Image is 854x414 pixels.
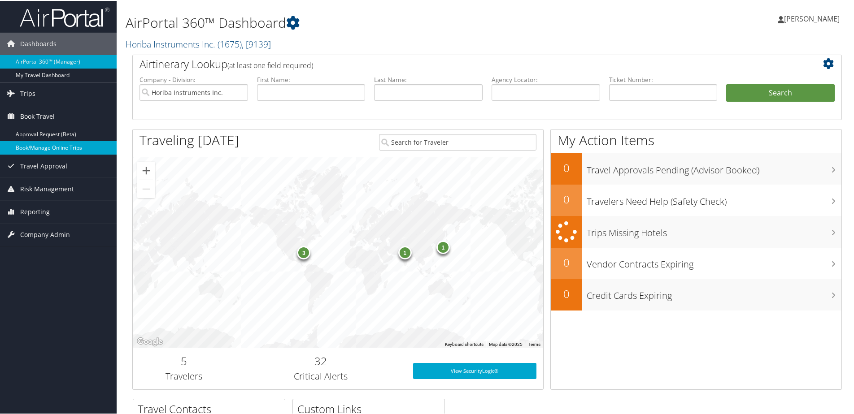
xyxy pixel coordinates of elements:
[551,160,582,175] h2: 0
[139,369,229,382] h3: Travelers
[139,353,229,368] h2: 5
[587,284,841,301] h3: Credit Cards Expiring
[784,13,840,23] span: [PERSON_NAME]
[126,37,271,49] a: Horiba Instruments Inc.
[413,362,536,378] a: View SecurityLogic®
[20,154,67,177] span: Travel Approval
[587,221,841,238] h3: Trips Missing Hotels
[135,335,165,347] img: Google
[726,83,835,101] button: Search
[551,184,841,215] a: 0Travelers Need Help (Safety Check)
[139,56,776,71] h2: Airtinerary Lookup
[551,130,841,149] h1: My Action Items
[20,104,55,127] span: Book Travel
[20,177,74,199] span: Risk Management
[242,37,271,49] span: , [ 9139 ]
[379,133,536,150] input: Search for Traveler
[20,32,57,54] span: Dashboards
[297,245,311,258] div: 3
[126,13,608,31] h1: AirPortal 360™ Dashboard
[551,285,582,301] h2: 0
[551,278,841,310] a: 0Credit Cards Expiring
[492,74,600,83] label: Agency Locator:
[587,190,841,207] h3: Travelers Need Help (Safety Check)
[551,247,841,278] a: 0Vendor Contracts Expiring
[227,60,313,69] span: (at least one field required)
[778,4,849,31] a: [PERSON_NAME]
[551,191,582,206] h2: 0
[551,215,841,247] a: Trips Missing Hotels
[374,74,483,83] label: Last Name:
[587,253,841,270] h3: Vendor Contracts Expiring
[20,82,35,104] span: Trips
[242,369,400,382] h3: Critical Alerts
[137,161,155,179] button: Zoom in
[587,159,841,176] h3: Travel Approvals Pending (Advisor Booked)
[20,200,50,222] span: Reporting
[20,223,70,245] span: Company Admin
[398,245,412,258] div: 1
[609,74,718,83] label: Ticket Number:
[436,240,450,253] div: 1
[139,130,239,149] h1: Traveling [DATE]
[137,179,155,197] button: Zoom out
[218,37,242,49] span: ( 1675 )
[489,341,523,346] span: Map data ©2025
[139,74,248,83] label: Company - Division:
[528,341,540,346] a: Terms (opens in new tab)
[257,74,366,83] label: First Name:
[135,335,165,347] a: Open this area in Google Maps (opens a new window)
[445,341,484,347] button: Keyboard shortcuts
[242,353,400,368] h2: 32
[551,152,841,184] a: 0Travel Approvals Pending (Advisor Booked)
[551,254,582,269] h2: 0
[20,6,109,27] img: airportal-logo.png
